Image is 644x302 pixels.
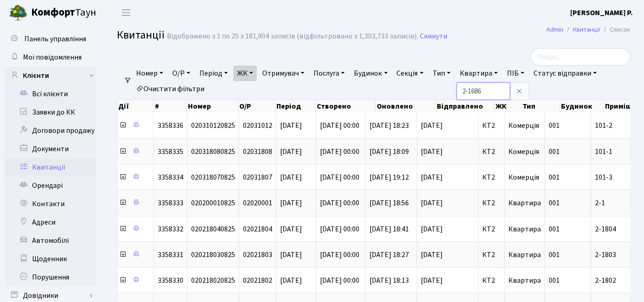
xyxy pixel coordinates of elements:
[549,121,560,131] span: 001
[280,147,302,157] span: [DATE]
[5,158,96,176] a: Квитанції
[243,250,272,260] span: 02021803
[350,66,391,81] a: Будинок
[549,250,560,260] span: 001
[482,199,501,207] span: КТ2
[243,121,272,131] span: 02031012
[508,198,541,208] span: Квартира
[280,121,302,131] span: [DATE]
[169,66,194,81] a: О/Р
[482,122,501,129] span: КТ2
[369,224,409,234] span: [DATE] 18:41
[549,172,560,182] span: 001
[5,195,96,213] a: Контакти
[369,121,409,131] span: [DATE] 18:23
[243,172,272,182] span: 02031807
[5,85,96,103] a: Всі клієнти
[243,198,272,208] span: 02020001
[5,176,96,195] a: Орендарі
[275,100,316,113] th: Період
[5,140,96,158] a: Документи
[191,198,235,208] span: 020200010825
[191,224,235,234] span: 020218040825
[196,66,231,81] a: Період
[191,172,235,182] span: 020318070825
[238,100,275,113] th: О/Р
[456,66,501,81] a: Квартира
[320,121,359,131] span: [DATE] 00:00
[429,66,454,81] a: Тип
[421,199,474,207] span: [DATE]
[5,103,96,121] a: Заявки до КК
[233,66,257,81] a: ЖК
[158,121,183,131] span: 3358336
[167,32,418,41] div: Відображено з 1 по 25 з 181,904 записів (відфільтровано з 1,303,733 записів).
[320,224,359,234] span: [DATE] 00:00
[191,121,235,131] span: 020310120825
[9,4,28,22] img: logo.png
[570,7,633,18] a: [PERSON_NAME] Р.
[259,66,308,81] a: Отримувач
[191,250,235,260] span: 020218030825
[320,275,359,286] span: [DATE] 00:00
[243,147,272,157] span: 02031808
[482,148,501,155] span: КТ2
[191,275,235,286] span: 020218020825
[508,275,541,286] span: Квартира
[280,250,302,260] span: [DATE]
[316,100,376,113] th: Створено
[421,225,474,233] span: [DATE]
[369,172,409,182] span: [DATE] 19:12
[5,30,96,48] a: Панель управління
[508,172,539,182] span: Комерція
[154,100,187,113] th: #
[482,277,501,284] span: КТ2
[482,225,501,233] span: КТ2
[393,66,427,81] a: Секція
[132,66,167,81] a: Номер
[369,198,409,208] span: [DATE] 18:56
[508,121,539,131] span: Комерція
[320,172,359,182] span: [DATE] 00:00
[158,172,183,182] span: 3358334
[549,147,560,157] span: 001
[421,148,474,155] span: [DATE]
[5,66,96,85] a: Клієнти
[115,5,138,20] button: Переключити навігацію
[5,268,96,286] a: Порушення
[421,174,474,181] span: [DATE]
[280,275,302,286] span: [DATE]
[376,100,436,113] th: Оновлено
[522,100,560,113] th: Тип
[158,275,183,286] span: 3358330
[573,25,600,34] a: Квитанції
[503,66,528,81] a: ПІБ
[243,224,272,234] span: 02021804
[530,66,600,81] a: Статус відправки
[320,147,359,157] span: [DATE] 00:00
[421,251,474,258] span: [DATE]
[421,277,474,284] span: [DATE]
[549,224,560,234] span: 001
[5,213,96,231] a: Адреси
[158,198,183,208] span: 3358333
[117,27,165,43] span: Квитанції
[495,100,522,113] th: ЖК
[24,34,86,44] span: Панель управління
[482,174,501,181] span: КТ2
[482,251,501,258] span: КТ2
[31,5,96,21] span: Таун
[280,224,302,234] span: [DATE]
[310,66,348,81] a: Послуга
[549,275,560,286] span: 001
[369,250,409,260] span: [DATE] 18:27
[23,52,82,62] span: Мої повідомлення
[600,25,630,35] li: Список
[132,81,208,97] a: Очистити фільтри
[436,100,495,113] th: Відправлено
[5,231,96,250] a: Автомобілі
[508,224,541,234] span: Квартира
[570,8,633,18] b: [PERSON_NAME] Р.
[420,32,447,41] a: Скинути
[320,198,359,208] span: [DATE] 00:00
